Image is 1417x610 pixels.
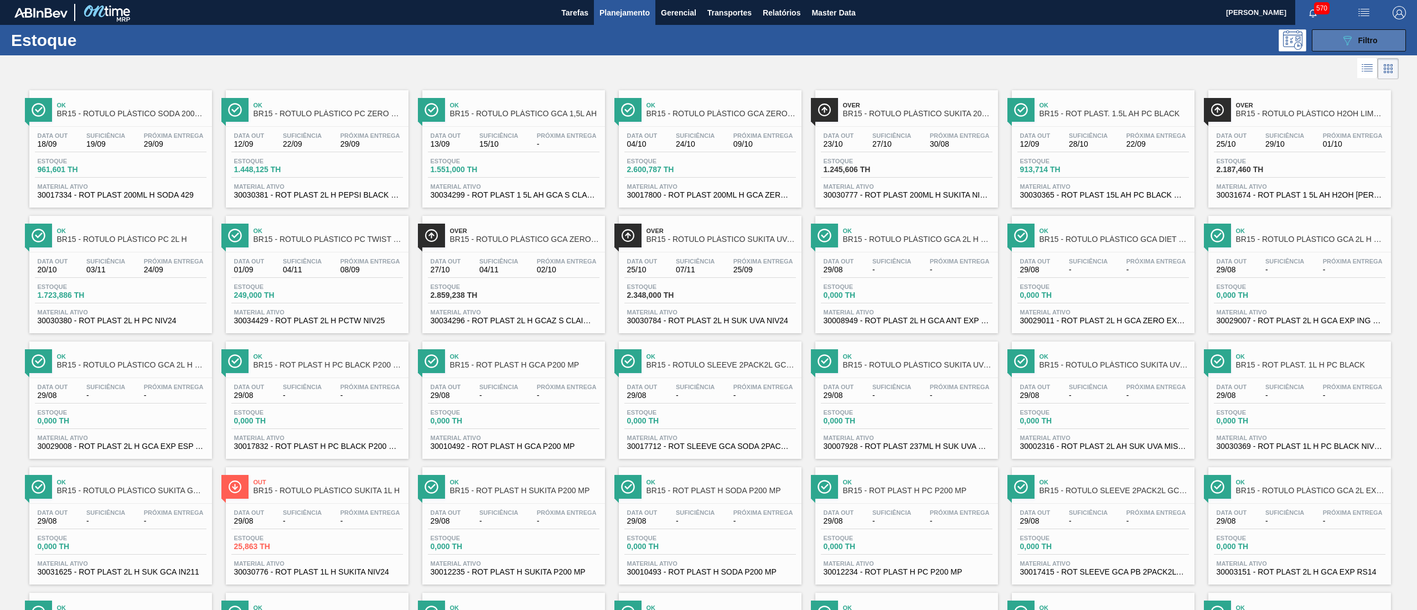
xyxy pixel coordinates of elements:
[1126,132,1186,139] span: Próxima Entrega
[228,354,242,368] img: Ícone
[611,82,807,208] a: ÍconeOkBR15 - RÓTULO PLÁSTICO GCA ZERO 200ML HData out04/10Suficiência24/10Próxima Entrega09/10Es...
[38,132,68,139] span: Data out
[872,384,911,390] span: Suficiência
[627,166,705,174] span: 2.600,787 TH
[1323,258,1383,265] span: Próxima Entrega
[1020,291,1098,299] span: 0,000 TH
[930,391,990,400] span: -
[843,353,992,360] span: Ok
[824,291,901,299] span: 0,000 TH
[450,110,599,118] span: BR15 - RÓTULO PLÁSTICO GCA 1,5L AH
[38,140,68,148] span: 18/09
[1200,82,1397,208] a: ÍconeOverBR15 - RÓTULO PLÁSTICO H2OH LIMONETO 1,5L AHData out25/10Suficiência29/10Próxima Entrega...
[1004,82,1200,208] a: ÍconeOkBR15 - ROT PLAST. 1.5L AH PC BLACKData out12/09Suficiência28/10Próxima Entrega22/09Estoque...
[32,354,45,368] img: Ícone
[86,258,125,265] span: Suficiência
[431,132,461,139] span: Data out
[254,353,403,360] span: Ok
[824,158,901,164] span: Estoque
[1265,258,1304,265] span: Suficiência
[228,103,242,117] img: Ícone
[647,361,796,369] span: BR15 - RÓTULO SLEEVE 2PACK2L GCA + SODA
[930,132,990,139] span: Próxima Entrega
[234,283,312,290] span: Estoque
[1211,354,1224,368] img: Ícone
[824,191,990,199] span: 30030777 - ROT PLAST 200ML H SUKITA NIV24
[431,309,597,316] span: Material ativo
[479,391,518,400] span: -
[450,353,599,360] span: Ok
[537,266,597,274] span: 02/10
[38,409,115,416] span: Estoque
[599,6,650,19] span: Planejamento
[1312,29,1406,51] button: Filtro
[479,266,518,274] span: 04/11
[431,391,461,400] span: 29/08
[86,140,125,148] span: 19/09
[450,228,599,234] span: Over
[234,266,265,274] span: 01/09
[1358,36,1378,45] span: Filtro
[431,266,461,274] span: 27/10
[807,208,1004,333] a: ÍconeOkBR15 - RÓTULO PLÁSTICO GCA 2L H EXP FRData out29/08Suficiência-Próxima Entrega-Estoque0,00...
[86,384,125,390] span: Suficiência
[824,317,990,325] span: 30008949 - ROT PLAST 2L H GCA ANT EXP FR
[450,102,599,108] span: Ok
[1069,140,1108,148] span: 28/10
[872,266,911,274] span: -
[86,266,125,274] span: 03/11
[733,391,793,400] span: -
[450,361,599,369] span: BR15 - ROT PLAST H GCA P200 MP
[1020,258,1051,265] span: Data out
[611,208,807,333] a: ÍconeOverBR15 - RÓTULO PLÁSTICO SUKITA UVA MISTA 2L HData out25/10Suficiência07/11Próxima Entrega...
[872,258,911,265] span: Suficiência
[807,82,1004,208] a: ÍconeOverBR15 - RÓTULO PLÁSTICO SUKITA 200ML HData out23/10Suficiência27/10Próxima Entrega30/08Es...
[234,435,400,441] span: Material ativo
[647,235,796,244] span: BR15 - RÓTULO PLÁSTICO SUKITA UVA MISTA 2L H
[283,258,322,265] span: Suficiência
[14,8,68,18] img: TNhmsLtSVTkK8tSr43FrP2fwEKptu5GPRR3wAAAABJRU5ErkJggg==
[283,132,322,139] span: Suficiência
[537,384,597,390] span: Próxima Entrega
[561,6,588,19] span: Tarefas
[1004,333,1200,459] a: ÍconeOkBR15 - RÓTULO PLÁSTICO SUKITA UVA MISTA 2L AHData out29/08Suficiência-Próxima Entrega-Esto...
[627,309,793,316] span: Material ativo
[1211,229,1224,242] img: Ícone
[627,183,793,190] span: Material ativo
[234,183,400,190] span: Material ativo
[1020,140,1051,148] span: 12/09
[811,6,855,19] span: Master Data
[1217,258,1247,265] span: Data out
[479,384,518,390] span: Suficiência
[818,354,831,368] img: Ícone
[647,228,796,234] span: Over
[1323,384,1383,390] span: Próxima Entrega
[144,384,204,390] span: Próxima Entrega
[1217,283,1294,290] span: Estoque
[254,235,403,244] span: BR15 - RÓTULO PLÁSTICO PC TWIST 2L H
[627,158,705,164] span: Estoque
[21,333,218,459] a: ÍconeOkBR15 - RÓTULO PLÁSTICO GCA 2L H ESPANHOLData out29/08Suficiência-Próxima Entrega-Estoque0,...
[283,266,322,274] span: 04/11
[1040,361,1189,369] span: BR15 - RÓTULO PLÁSTICO SUKITA UVA MISTA 2L AH
[1020,409,1098,416] span: Estoque
[843,102,992,108] span: Over
[763,6,800,19] span: Relatórios
[627,291,705,299] span: 2.348,000 TH
[676,140,715,148] span: 24/10
[32,103,45,117] img: Ícone
[340,391,400,400] span: -
[872,391,911,400] span: -
[425,103,438,117] img: Ícone
[431,291,508,299] span: 2.859,238 TH
[676,258,715,265] span: Suficiência
[38,435,204,441] span: Material ativo
[1236,361,1385,369] span: BR15 - ROT PLAST. 1L H PC BLACK
[340,132,400,139] span: Próxima Entrega
[1217,291,1294,299] span: 0,000 TH
[818,103,831,117] img: Ícone
[38,183,204,190] span: Material ativo
[38,417,115,425] span: 0,000 TH
[1040,235,1189,244] span: BR15 - RÓTULO PLÁSTICO GCA DIET 2L H EXPORTAÇÃO
[647,353,796,360] span: Ok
